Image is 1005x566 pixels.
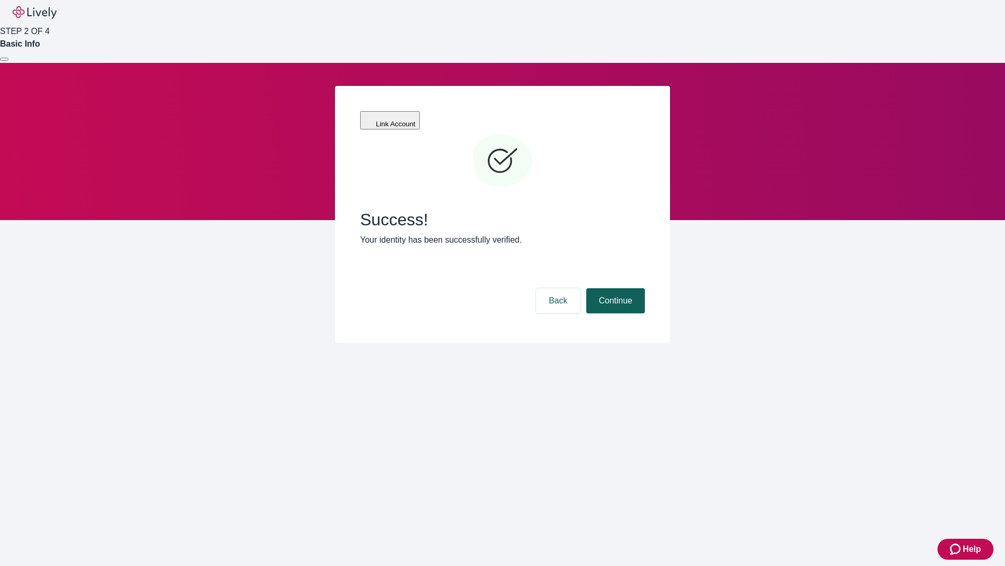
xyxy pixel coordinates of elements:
span: Help [963,543,981,556]
button: Zendesk support iconHelp [937,539,993,560]
svg: Zendesk support icon [950,543,963,556]
button: Continue [586,288,645,313]
p: Your identity has been successfully verified. [360,234,645,246]
button: Link Account [360,111,420,129]
img: Lively [13,6,57,19]
span: Success! [360,210,645,230]
button: Back [536,288,580,313]
svg: Checkmark icon [471,130,534,193]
